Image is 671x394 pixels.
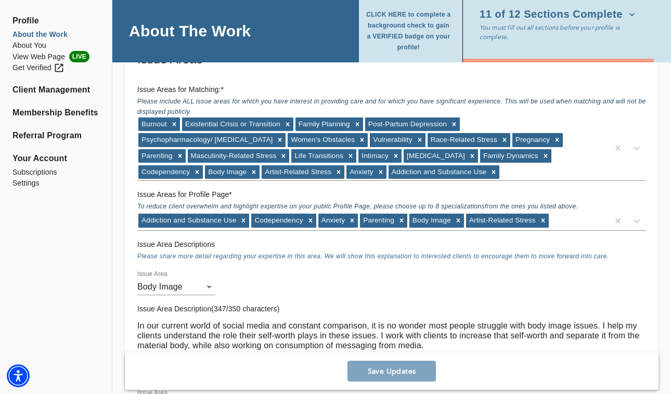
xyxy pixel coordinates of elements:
div: Body Image [409,214,453,227]
div: Parenting [360,214,396,227]
div: Burnout [138,117,169,131]
div: Race-Related Stress [428,133,499,147]
span: To reduce client overwhelm and highlight expertise on your public Profile Page, please choose up ... [137,203,578,212]
div: [MEDICAL_DATA] [404,149,467,163]
h6: Issue Areas for Profile Page * [137,189,646,201]
div: Anxiety [318,214,347,227]
h6: Issue Areas for Matching: * [137,84,646,96]
textarea: In our current world of social media and constant comparison, it is no wonder most people struggl... [137,321,646,350]
div: Masculinity-Related Stress [188,149,278,163]
h6: Issue Area Description(347/350 characters) [137,304,646,315]
span: Please share more detail regarding your expertise in this area. We will show this explanation to ... [137,253,609,260]
div: Codependency [251,214,304,227]
span: LIVE [69,51,89,62]
div: Psychopharmacology/ [MEDICAL_DATA] [138,133,274,147]
div: Artist-Related Stress [262,165,333,179]
div: Family Dynamics [480,149,540,163]
span: CLICK HERE to complete a background check to gain a VERIFIED badge on your profile! [365,9,452,53]
li: View Web Page [12,51,99,62]
div: Life Transitions [291,149,345,163]
span: Please include ALL issue areas for which you have interest in providing care and for which you ha... [137,98,646,117]
button: 11 of 12 Sections Complete [480,6,639,23]
div: Post-Partum Depression [365,117,448,131]
button: CLICK HERE to complete a background check to gain a VERIFIED badge on your profile! [365,6,456,56]
a: Client Management [12,84,99,96]
div: Parenting [138,149,174,163]
div: Codependency [138,165,191,179]
span: Profile [12,15,99,27]
a: About You [12,40,99,51]
a: About the Work [12,29,99,40]
div: Artist-Related Stress [466,214,537,227]
a: Referral Program [12,129,99,142]
a: Get Verified [12,62,99,73]
div: Vulnerability [370,133,414,147]
a: Membership Benefits [12,107,99,119]
div: Pregnancy [512,133,551,147]
span: Your Account [12,152,99,165]
div: Family Planning [295,117,352,131]
h4: About The Work [129,21,251,41]
div: Intimacy [358,149,390,163]
div: Anxiety [346,165,375,179]
div: Existential Crisis or Transition [182,117,282,131]
a: Settings [12,178,99,189]
div: Addiction and Substance Use [138,214,238,227]
a: Subscriptions [12,167,99,178]
p: You must fill out all sections before your profile is complete. [480,23,642,42]
div: Body Image [137,279,215,295]
div: Women's Obstacles [288,133,356,147]
span: 11 of 12 Sections Complete [480,9,635,20]
div: Body Image [205,165,248,179]
div: Accessibility Menu [7,364,30,387]
div: Addiction and Substance Use [389,165,488,179]
div: Get Verified [12,62,64,73]
a: View Web PageLIVE [12,51,99,62]
h6: Issue Area Descriptions [137,239,646,251]
label: Issue Area [137,271,167,277]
